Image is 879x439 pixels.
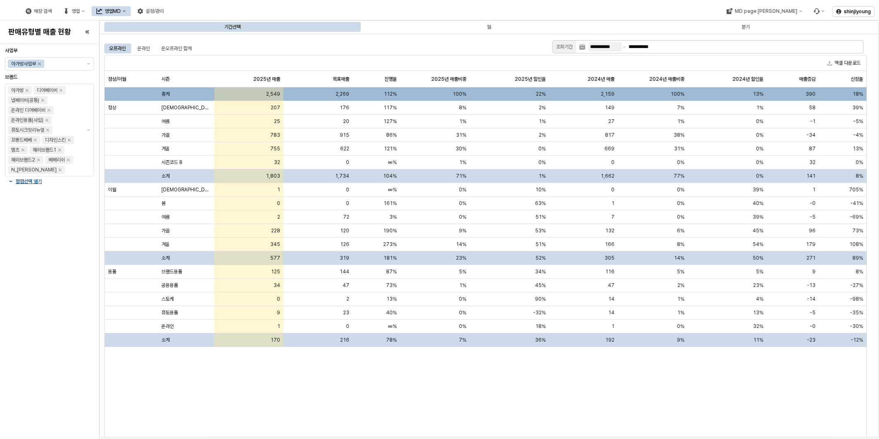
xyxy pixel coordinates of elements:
[386,268,397,275] span: 87%
[362,22,617,32] div: 월
[99,20,879,439] main: App Frame
[48,156,65,164] div: 베베리쉬
[453,91,466,97] span: 100%
[137,43,150,53] div: 온라인
[853,132,863,138] span: -4%
[45,118,48,122] div: Remove 온라인용품(사입)
[535,268,546,275] span: 34%
[271,227,280,234] span: 228
[270,255,280,261] span: 577
[807,296,816,302] span: -14
[853,255,863,261] span: 89%
[34,8,52,14] div: 매장 검색
[459,282,466,289] span: 1%
[538,159,546,166] span: 0%
[753,227,764,234] span: 45%
[343,118,349,125] span: 20
[677,268,684,275] span: 5%
[608,296,615,302] span: 14
[224,22,241,32] div: 기간선택
[58,6,90,16] div: 영업
[161,104,211,111] span: [DEMOGRAPHIC_DATA]
[266,173,280,179] span: 1,803
[270,145,280,152] span: 755
[756,118,764,125] span: 0%
[608,309,615,316] span: 14
[536,323,546,330] span: 18%
[161,214,170,220] span: 여름
[431,75,466,82] span: 2025년 매출비중
[38,62,41,65] div: Remove 아가방사업부
[384,91,397,97] span: 112%
[132,43,155,53] div: 온라인
[853,227,863,234] span: 73%
[536,241,546,248] span: 51%
[11,126,44,134] div: 퓨토시크릿리뉴얼
[677,323,684,330] span: 0%
[756,268,764,275] span: 5%
[108,104,116,111] span: 정상
[161,255,170,261] span: 소계
[605,255,615,261] span: 305
[677,296,684,302] span: 1%
[456,132,466,138] span: 31%
[459,268,466,275] span: 5%
[605,337,615,343] span: 192
[388,323,397,330] span: ∞%
[611,159,615,166] span: 0
[21,148,24,152] div: Remove 엘츠
[601,91,615,97] span: 2,159
[11,96,39,104] div: 냅베이비(공통)
[535,227,546,234] span: 53%
[389,214,397,220] span: 3%
[161,309,178,316] span: 퓨토용품
[387,296,397,302] span: 13%
[850,282,863,289] span: -27%
[753,200,764,207] span: 40%
[340,337,349,343] span: 216
[536,214,546,220] span: 51%
[104,43,131,53] div: 오프라인
[677,227,684,234] span: 6%
[386,282,397,289] span: 73%
[270,132,280,138] span: 783
[459,323,466,330] span: 0%
[810,214,816,220] span: -5
[58,168,62,171] div: Remove N_이야이야오
[742,22,750,32] div: 분기
[277,214,280,220] span: 2
[384,118,397,125] span: 127%
[156,43,197,53] div: 온오프라인 합계
[459,186,466,193] span: 0%
[384,200,397,207] span: 161%
[161,118,170,125] span: 여름
[383,241,397,248] span: 273%
[161,227,170,234] span: 가을
[253,75,280,82] span: 2025년 매출
[5,48,17,53] span: 사업부
[340,227,349,234] span: 120
[459,200,466,207] span: 0%
[459,227,466,234] span: 9%
[383,227,397,234] span: 190%
[346,159,349,166] span: 0
[853,104,863,111] span: 39%
[274,118,280,125] span: 25
[161,337,170,343] span: 소계
[161,268,182,275] span: 브랜드용품
[677,241,684,248] span: 8%
[58,148,61,152] div: Remove 해외브랜드1
[850,200,863,207] span: -41%
[161,282,178,289] span: 공용용품
[161,75,170,82] span: 시즌
[340,145,349,152] span: 622
[456,173,466,179] span: 71%
[16,178,42,185] p: 컬럼선택 열기
[459,159,466,166] span: 1%
[674,132,684,138] span: 38%
[161,145,170,152] span: 겨울
[343,282,349,289] span: 47
[807,255,816,261] span: 271
[109,43,126,53] div: 오프라인
[753,91,764,97] span: 13%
